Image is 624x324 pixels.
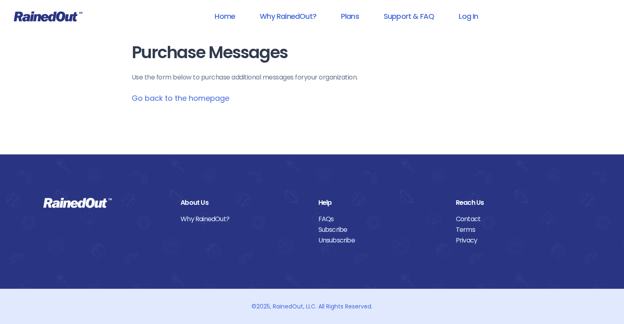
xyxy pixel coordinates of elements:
[318,197,443,208] div: Help
[181,214,306,224] a: Why RainedOut?
[448,7,489,25] a: Log In
[181,197,306,208] div: About Us
[330,7,370,25] a: Plans
[318,235,443,246] a: Unsubscribe
[204,7,246,25] a: Home
[456,224,581,235] a: Terms
[318,214,443,224] a: FAQs
[132,93,229,103] a: Go back to the homepage
[456,214,581,224] a: Contact
[249,7,327,25] a: Why RainedOut?
[373,7,445,25] a: Support & FAQ
[132,43,493,62] h1: Purchase Messages
[456,197,581,208] div: Reach Us
[456,235,581,246] a: Privacy
[318,224,443,235] a: Subscribe
[132,73,493,82] p: Use the form below to purchase additional messages for your organization .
